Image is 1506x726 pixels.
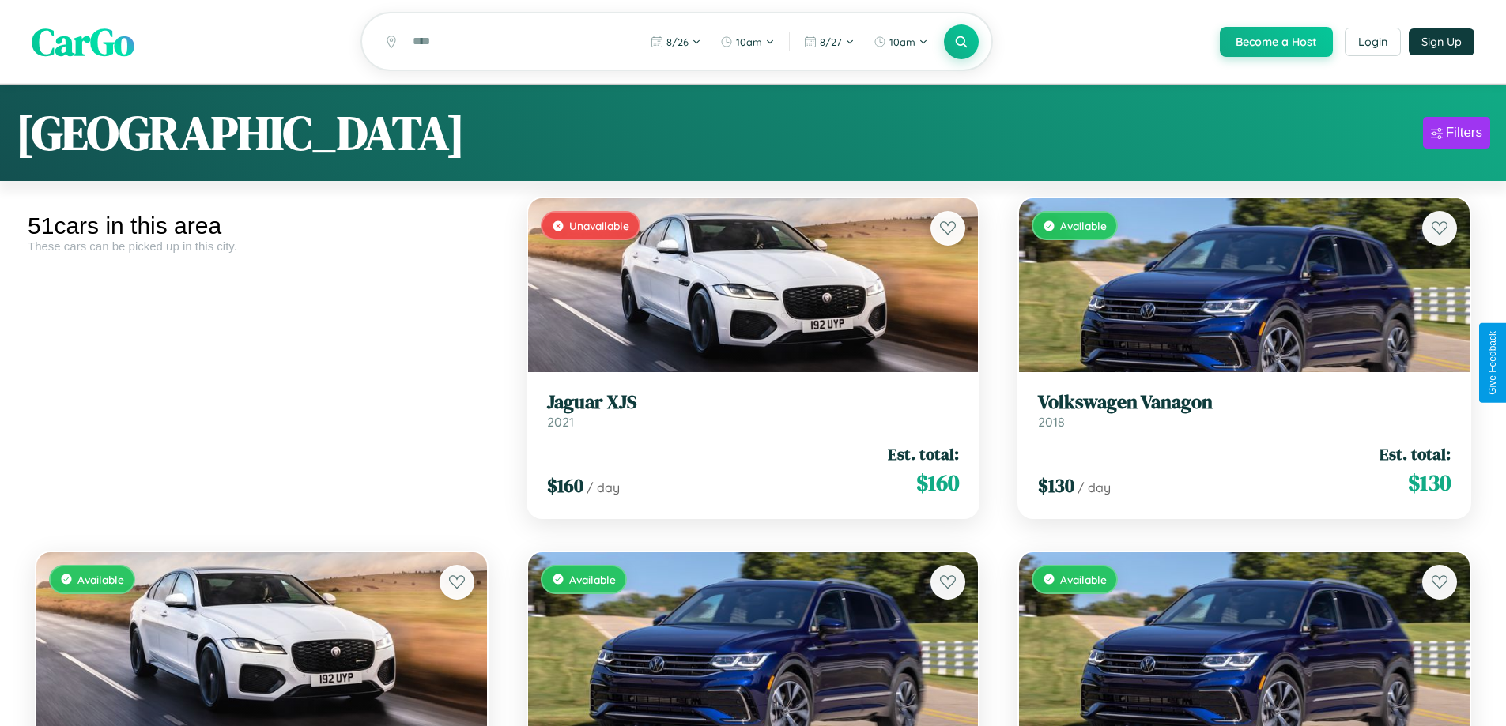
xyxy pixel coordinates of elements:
[1423,117,1490,149] button: Filters
[1078,480,1111,495] span: / day
[1380,442,1451,465] span: Est. total:
[1487,331,1498,395] div: Give Feedback
[1038,414,1065,430] span: 2018
[28,213,496,239] div: 51 cars in this area
[916,467,959,498] span: $ 160
[547,391,960,430] a: Jaguar XJS2021
[712,29,783,55] button: 10am
[1408,467,1451,498] span: $ 130
[587,480,620,495] span: / day
[666,36,689,48] span: 8 / 26
[889,36,915,48] span: 10am
[796,29,862,55] button: 8/27
[1446,125,1482,141] div: Filters
[1060,219,1107,232] span: Available
[569,219,629,232] span: Unavailable
[736,36,762,48] span: 10am
[547,391,960,414] h3: Jaguar XJS
[16,100,465,165] h1: [GEOGRAPHIC_DATA]
[1345,28,1401,56] button: Login
[28,239,496,253] div: These cars can be picked up in this city.
[1038,391,1451,430] a: Volkswagen Vanagon2018
[32,16,134,68] span: CarGo
[569,573,616,586] span: Available
[1038,391,1451,414] h3: Volkswagen Vanagon
[547,472,583,498] span: $ 160
[77,573,124,586] span: Available
[820,36,842,48] span: 8 / 27
[1409,28,1474,55] button: Sign Up
[547,414,574,430] span: 2021
[1220,27,1333,57] button: Become a Host
[643,29,709,55] button: 8/26
[1038,472,1074,498] span: $ 130
[1060,573,1107,586] span: Available
[866,29,936,55] button: 10am
[888,442,959,465] span: Est. total:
